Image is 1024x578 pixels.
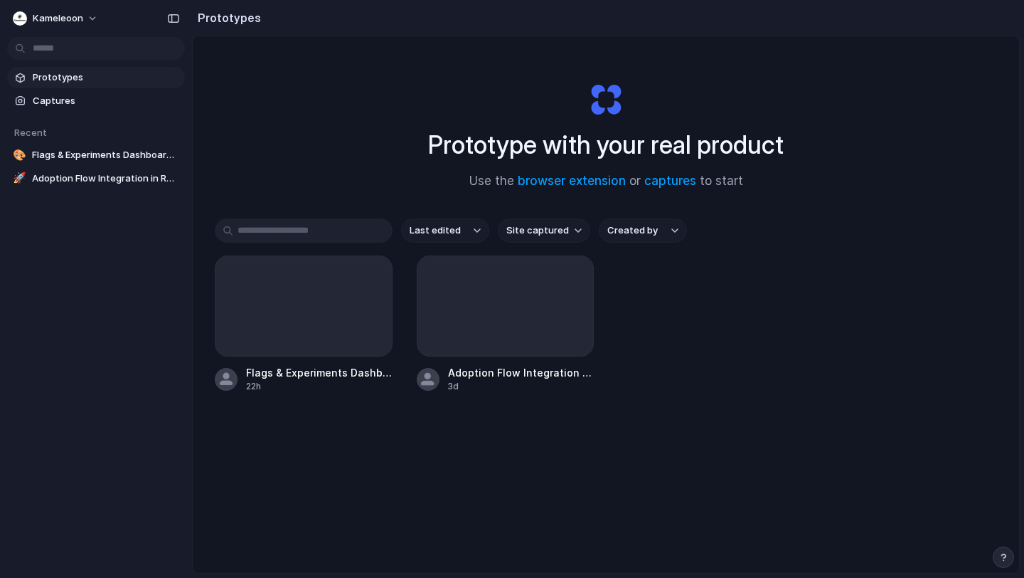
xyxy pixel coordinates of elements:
[7,67,185,88] a: Prototypes
[417,256,594,393] a: Adoption Flow Integration in Rule Settings3d
[448,380,594,393] div: 3d
[469,172,743,191] span: Use the or to start
[7,144,185,166] a: 🎨Flags & Experiments Dashboard: Notifications Tab
[506,224,569,238] span: Site captured
[13,172,26,186] div: 🚀
[33,94,179,108] span: Captures
[498,219,590,243] button: Site captured
[448,365,594,380] span: Adoption Flow Integration in Rule Settings
[32,148,179,162] span: Flags & Experiments Dashboard: Notifications Tab
[33,11,83,26] span: Kameleoon
[401,219,489,243] button: Last edited
[192,9,261,26] h2: Prototypes
[7,168,185,189] a: 🚀Adoption Flow Integration in Rule Settings
[428,126,784,164] h1: Prototype with your real product
[607,224,658,238] span: Created by
[32,172,179,186] span: Adoption Flow Integration in Rule Settings
[14,127,47,138] span: Recent
[13,148,26,162] div: 🎨
[410,224,461,238] span: Last edited
[215,256,393,393] a: Flags & Experiments Dashboard: Notifications Tab22h
[644,174,696,188] a: captures
[33,70,179,85] span: Prototypes
[599,219,687,243] button: Created by
[7,90,185,112] a: Captures
[7,7,105,30] button: Kameleoon
[246,380,393,393] div: 22h
[518,174,626,188] a: browser extension
[246,365,393,380] span: Flags & Experiments Dashboard: Notifications Tab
